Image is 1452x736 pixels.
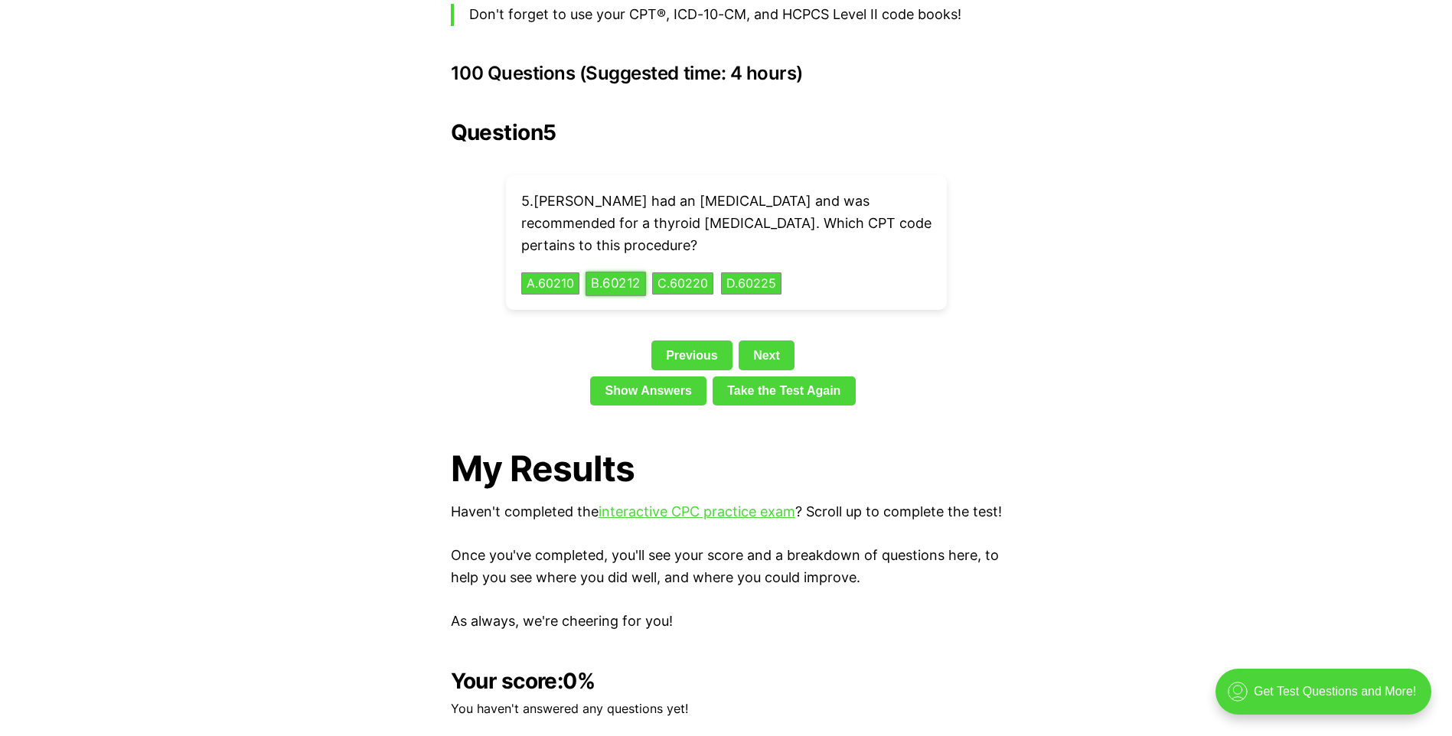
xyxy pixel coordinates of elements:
[599,503,795,519] a: interactive CPC practice exam
[451,611,1002,633] p: As always, we're cheering for you!
[739,340,795,370] a: Next
[451,63,1002,84] h3: 100 Questions (Suggested time: 4 hours)
[1202,661,1452,736] iframe: portal-trigger
[451,448,1002,489] h1: My Results
[521,191,932,256] p: 5 . [PERSON_NAME] had an [MEDICAL_DATA] and was recommended for a thyroid [MEDICAL_DATA]. Which C...
[521,272,579,295] button: A.60210
[713,376,856,405] a: Take the Test Again
[451,4,1002,26] blockquote: Don't forget to use your CPT®, ICD-10-CM, and HCPCS Level II code books!
[451,501,1002,523] p: Haven't completed the ? Scroll up to complete the test!
[451,545,1002,589] p: Once you've completed, you'll see your score and a breakdown of questions here, to help you see w...
[451,669,1002,693] h2: Your score:
[451,699,1002,719] p: You haven't answered any questions yet!
[721,272,781,295] button: D.60225
[586,272,646,295] button: B.60212
[651,340,733,370] a: Previous
[563,668,595,694] b: 0 %
[451,120,1002,145] h2: Question 5
[652,272,713,295] button: C.60220
[590,376,706,405] a: Show Answers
